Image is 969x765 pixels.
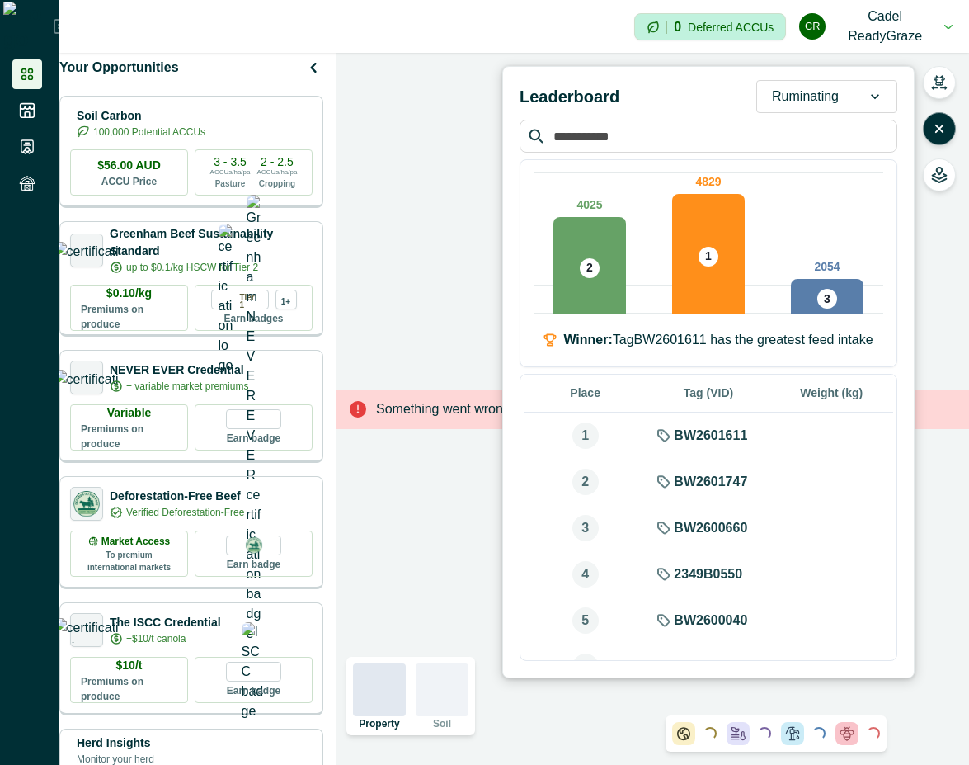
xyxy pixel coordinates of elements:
[674,426,747,446] p: BW2601611
[257,168,298,177] p: ACCUs/ha/pa
[674,564,742,584] p: 2349B0550
[780,385,883,402] p: Weight (kg)
[281,295,290,305] p: 1+
[77,107,205,125] p: Soil Carbon
[572,561,599,588] div: 4
[576,196,602,214] p: 4025
[259,177,295,190] p: Cropping
[107,404,152,422] p: Variable
[71,489,102,520] img: certification logo
[227,682,280,698] p: Earn badge
[674,518,747,538] p: BW2600660
[219,224,233,375] img: certification logo
[586,259,593,276] p: 2
[227,555,280,572] p: Earn badge
[210,168,251,177] p: ACCUs/ha/pa
[359,719,399,729] p: Property
[223,309,283,326] p: Earn badges
[54,242,120,258] img: certification logo
[81,549,177,574] p: To premium international markets
[275,290,297,309] div: more credentials avaialble
[214,156,247,168] p: 3 - 3.5
[433,719,451,729] p: Soil
[688,21,774,33] p: Deferred ACCUs
[101,174,157,189] p: ACCU Price
[242,622,266,721] img: ISCC badge
[534,385,637,402] p: Place
[81,302,177,332] p: Premiums on produce
[247,195,261,644] img: Greenham NEVER EVER certification badge
[656,385,760,402] p: Tag (VID)
[93,125,205,139] p: 100,000 Potential ACCUs
[54,618,120,643] img: certification logo
[54,370,120,386] img: certification logo
[97,157,161,174] p: $56.00 AUD
[110,488,244,505] p: Deforestation-Free Beef
[520,84,619,109] p: Leaderboard
[106,285,152,302] p: $0.10/kg
[227,429,280,446] p: Earn badge
[116,657,143,674] p: $10/t
[126,631,186,646] p: +$10/t canola
[814,258,840,276] p: 2054
[674,21,681,34] p: 0
[215,177,246,190] p: Pasture
[77,734,154,752] p: Herd Insights
[110,614,221,631] p: The ISCC Credential
[244,536,264,555] img: DFB badge
[59,58,179,78] p: Your Opportunities
[261,156,294,168] p: 2 - 2.5
[572,607,599,634] div: 5
[572,423,599,449] div: 1
[126,505,244,520] p: Verified Deforestation-Free
[572,654,599,680] div: 6
[705,248,712,265] p: 1
[240,290,261,309] p: Tier 1
[674,657,742,677] p: 2349B0559
[3,2,54,51] img: Logo
[563,333,612,347] strong: Winner:
[126,260,264,275] p: up to $0.1/kg HSCW for Tier 2+
[572,469,599,495] div: 2
[81,422,177,451] p: Premiums on produce
[824,290,830,308] p: 3
[81,674,177,704] p: Premiums on produce
[572,515,599,541] div: 3
[674,472,747,492] p: BW2601747
[674,611,747,630] p: BW2600040
[126,379,248,394] p: + variable market premiums
[110,225,313,260] p: Greenham Beef Sustainability Standard
[336,390,969,429] div: Something went wrong displaying your farm map.
[695,173,721,191] p: 4829
[101,534,171,549] p: Market Access
[563,330,873,350] p: Tag BW2601611 has the greatest feed intake
[110,361,248,379] p: NEVER EVER Credential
